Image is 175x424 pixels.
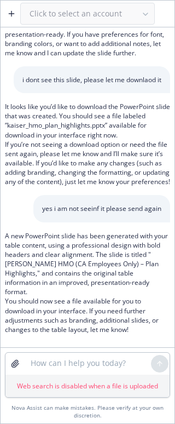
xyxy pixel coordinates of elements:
p: Web search is disabled when a file is uploaded [10,381,165,391]
p: yes i am not seeinf it please send again [42,204,161,213]
p: You should now see a file available for you to download in your interface. If you need further ad... [5,296,170,334]
p: If you’re not seeing a download option or need the file sent again, please let me know and I’ll m... [5,140,170,187]
button: Create a new chat [3,5,20,22]
p: A new PowerPoint slide has been generated with your table content, using a professional design wi... [5,231,170,297]
p: It looks like you’d like to download the PowerPoint slide that was created. You should see a file... [5,102,170,140]
p: i dont see this slide, please let me downlaod it [22,75,161,84]
div: Nova Assist can make mistakes. Please verify at your own discretion. [5,404,170,419]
